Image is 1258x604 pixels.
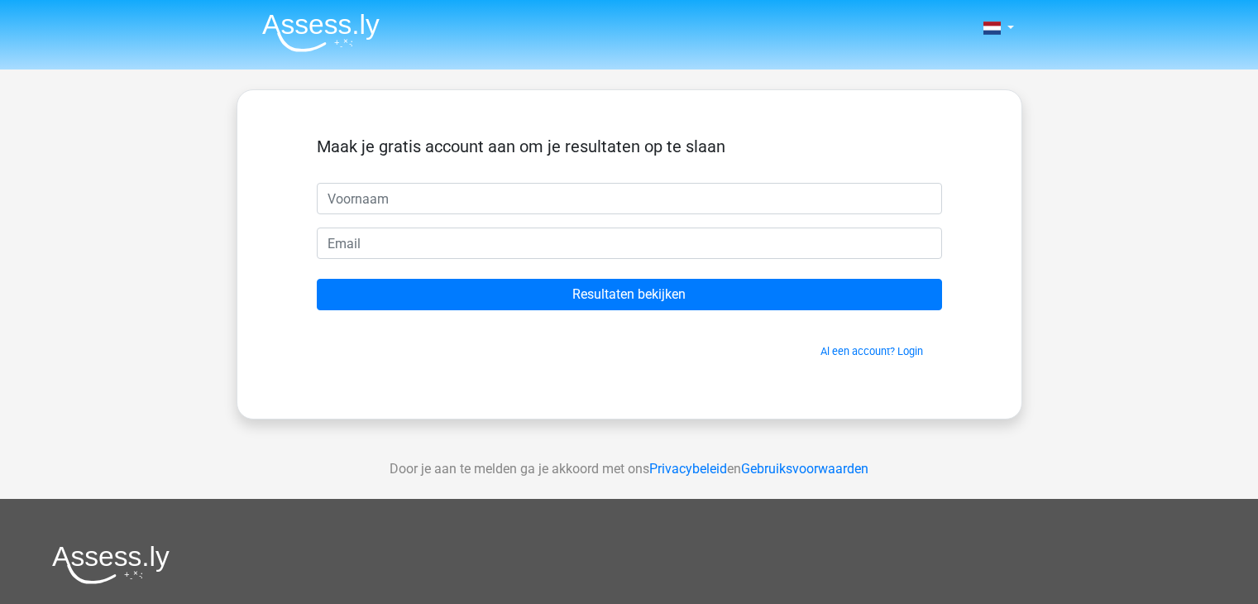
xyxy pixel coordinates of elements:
a: Gebruiksvoorwaarden [741,461,868,477]
a: Al een account? Login [820,345,923,357]
input: Voornaam [317,183,942,214]
a: Privacybeleid [649,461,727,477]
img: Assessly [262,13,380,52]
input: Email [317,228,942,259]
img: Assessly logo [52,545,170,584]
h5: Maak je gratis account aan om je resultaten op te slaan [317,137,942,156]
input: Resultaten bekijken [317,279,942,310]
